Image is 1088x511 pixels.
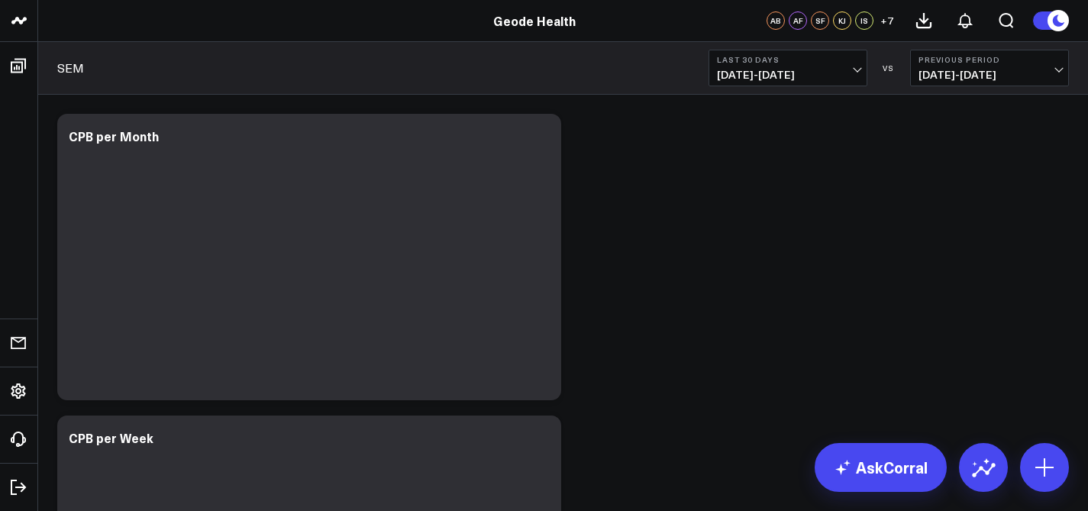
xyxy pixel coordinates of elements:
button: +7 [877,11,896,30]
div: CPB per Week [69,429,153,446]
a: Geode Health [493,12,576,29]
b: Last 30 Days [717,55,859,64]
div: AF [789,11,807,30]
span: [DATE] - [DATE] [919,69,1061,81]
b: Previous Period [919,55,1061,64]
div: AB [767,11,785,30]
span: [DATE] - [DATE] [717,69,859,81]
button: Last 30 Days[DATE]-[DATE] [709,50,867,86]
a: SEM [57,60,84,76]
div: IS [855,11,873,30]
div: SF [811,11,829,30]
span: + 7 [880,15,893,26]
div: VS [875,63,902,73]
div: CPB per Month [69,128,159,144]
a: AskCorral [815,443,947,492]
button: Previous Period[DATE]-[DATE] [910,50,1069,86]
div: KJ [833,11,851,30]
